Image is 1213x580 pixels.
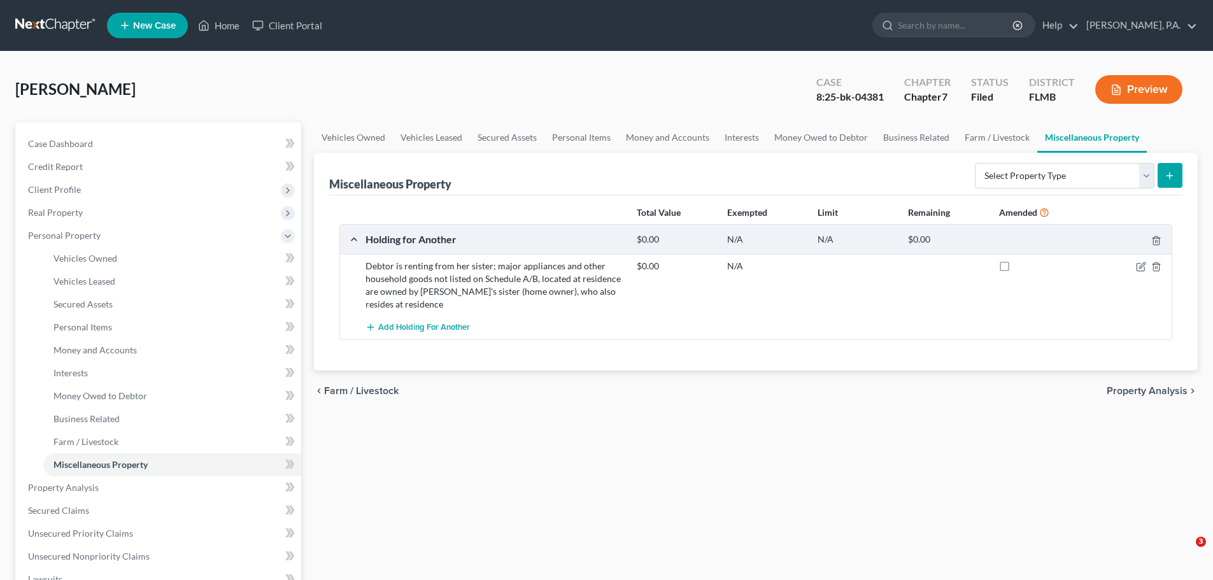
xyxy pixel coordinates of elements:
div: $0.00 [902,234,992,246]
div: Debtor is renting from her sister; major appliances and other household goods not listed on Sched... [359,260,630,311]
span: Unsecured Priority Claims [28,528,133,539]
a: Personal Items [544,122,618,153]
a: Vehicles Owned [314,122,393,153]
strong: Amended [999,207,1037,218]
a: Miscellaneous Property [1037,122,1147,153]
span: Money Owed to Debtor [53,390,147,401]
span: Property Analysis [1107,386,1188,396]
span: Unsecured Nonpriority Claims [28,551,150,562]
span: Credit Report [28,161,83,172]
div: Miscellaneous Property [329,176,451,192]
div: $0.00 [630,260,721,272]
span: Add Holding for Another [378,323,470,333]
span: Secured Claims [28,505,89,516]
div: $0.00 [630,234,721,246]
span: Farm / Livestock [324,386,399,396]
strong: Remaining [908,207,950,218]
i: chevron_left [314,386,324,396]
a: Miscellaneous Property [43,453,301,476]
a: Money and Accounts [43,339,301,362]
a: Farm / Livestock [43,430,301,453]
div: Holding for Another [359,232,630,246]
div: Case [816,75,884,90]
a: Vehicles Leased [393,122,470,153]
a: Business Related [43,407,301,430]
strong: Total Value [637,207,681,218]
span: Vehicles Owned [53,253,117,264]
div: Chapter [904,75,951,90]
span: Secured Assets [53,299,113,309]
a: Money Owed to Debtor [43,385,301,407]
span: Real Property [28,207,83,218]
a: Farm / Livestock [957,122,1037,153]
a: Case Dashboard [18,132,301,155]
i: chevron_right [1188,386,1198,396]
span: Personal Items [53,322,112,332]
button: Add Holding for Another [365,316,470,339]
a: Vehicles Leased [43,270,301,293]
iframe: Intercom live chat [1170,537,1200,567]
span: Miscellaneous Property [53,459,148,470]
a: Money and Accounts [618,122,717,153]
a: Secured Claims [18,499,301,522]
a: Secured Assets [43,293,301,316]
div: 8:25-bk-04381 [816,90,884,104]
a: Personal Items [43,316,301,339]
div: Chapter [904,90,951,104]
button: Property Analysis chevron_right [1107,386,1198,396]
span: 7 [942,90,947,103]
span: 3 [1196,537,1206,547]
span: Farm / Livestock [53,436,118,447]
span: [PERSON_NAME] [15,80,136,98]
a: Interests [43,362,301,385]
strong: Exempted [727,207,767,218]
strong: Limit [818,207,838,218]
span: Personal Property [28,230,101,241]
a: Vehicles Owned [43,247,301,270]
span: Case Dashboard [28,138,93,149]
span: Money and Accounts [53,344,137,355]
a: Interests [717,122,767,153]
span: Business Related [53,413,120,424]
button: Preview [1095,75,1182,104]
a: Property Analysis [18,476,301,499]
span: Interests [53,367,88,378]
div: N/A [721,260,811,272]
a: Help [1036,14,1079,37]
a: Secured Assets [470,122,544,153]
div: N/A [811,234,902,246]
a: Business Related [876,122,957,153]
div: FLMB [1029,90,1075,104]
span: Client Profile [28,184,81,195]
a: Money Owed to Debtor [767,122,876,153]
span: New Case [133,21,176,31]
input: Search by name... [898,13,1014,37]
div: Status [971,75,1009,90]
a: Home [192,14,246,37]
a: Credit Report [18,155,301,178]
span: Property Analysis [28,482,99,493]
div: District [1029,75,1075,90]
span: Vehicles Leased [53,276,115,286]
div: Filed [971,90,1009,104]
button: chevron_left Farm / Livestock [314,386,399,396]
a: [PERSON_NAME], P.A. [1080,14,1197,37]
a: Unsecured Nonpriority Claims [18,545,301,568]
a: Unsecured Priority Claims [18,522,301,545]
div: N/A [721,234,811,246]
a: Client Portal [246,14,329,37]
